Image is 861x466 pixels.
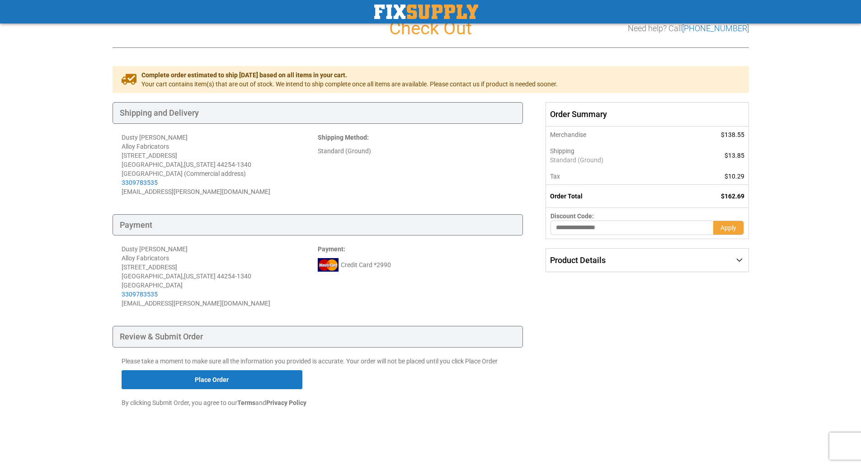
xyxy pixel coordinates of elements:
h1: Check Out [113,19,749,38]
strong: : [318,134,369,141]
img: Fix Industrial Supply [374,5,478,19]
strong: Order Total [550,193,583,200]
div: Shipping and Delivery [113,102,523,124]
span: Product Details [550,255,606,265]
a: 3309783535 [122,291,158,298]
span: [US_STATE] [184,273,216,280]
button: Place Order [122,370,302,389]
span: Apply [720,224,736,231]
a: 3309783535 [122,179,158,186]
span: Discount Code: [550,212,594,220]
strong: : [318,245,345,253]
span: [EMAIL_ADDRESS][PERSON_NAME][DOMAIN_NAME] [122,188,270,195]
address: Dusty [PERSON_NAME] Alloy Fabricators [STREET_ADDRESS] [GEOGRAPHIC_DATA] , 44254-1340 [GEOGRAPHIC... [122,133,318,196]
div: Review & Submit Order [113,326,523,348]
p: Please take a moment to make sure all the information you provided is accurate. Your order will n... [122,357,514,366]
span: [US_STATE] [184,161,216,168]
a: [PHONE_NUMBER] [682,24,749,33]
button: Apply [713,221,744,235]
div: Standard (Ground) [318,146,514,155]
h3: Need help? Call [628,24,749,33]
img: mc.png [318,258,339,272]
span: $10.29 [725,173,744,180]
span: Payment [318,245,343,253]
span: $13.85 [725,152,744,159]
span: [EMAIL_ADDRESS][PERSON_NAME][DOMAIN_NAME] [122,300,270,307]
span: Shipping [550,147,574,155]
div: Dusty [PERSON_NAME] Alloy Fabricators [STREET_ADDRESS] [GEOGRAPHIC_DATA] , 44254-1340 [GEOGRAPHIC... [122,245,318,299]
span: $138.55 [721,131,744,138]
span: Order Summary [546,102,748,127]
th: Merchandise [546,127,679,143]
span: $162.69 [721,193,744,200]
span: Standard (Ground) [550,155,674,165]
div: Payment [113,214,523,236]
span: Complete order estimated to ship [DATE] based on all items in your cart. [141,71,558,80]
div: Credit Card *2990 [318,258,514,272]
strong: Terms [237,399,255,406]
strong: Privacy Policy [266,399,306,406]
span: Your cart contains item(s) that are out of stock. We intend to ship complete once all items are a... [141,80,558,89]
span: Shipping Method [318,134,367,141]
p: By clicking Submit Order, you agree to our and [122,398,514,407]
th: Tax [546,168,679,185]
a: store logo [374,5,478,19]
